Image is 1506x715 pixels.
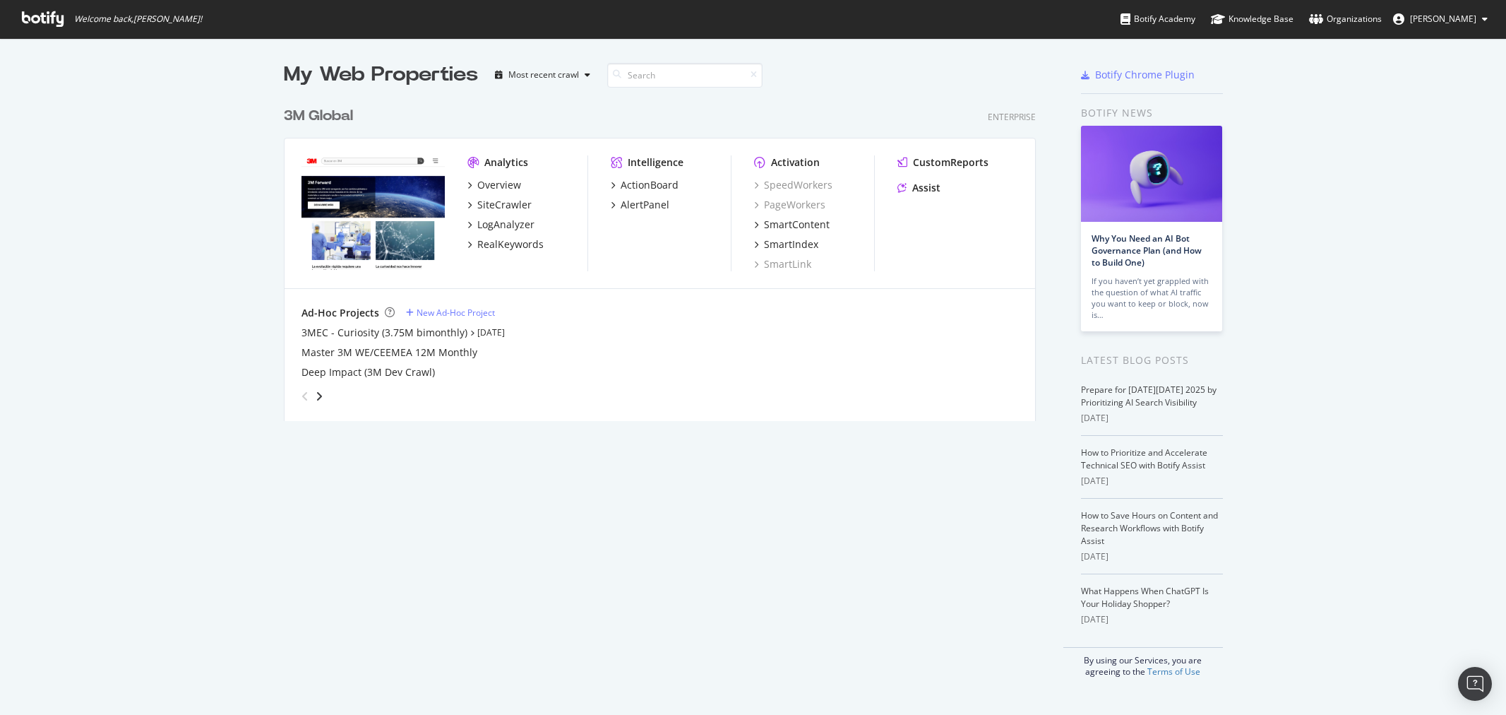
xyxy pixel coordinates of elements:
[284,61,478,89] div: My Web Properties
[754,218,830,232] a: SmartContent
[467,218,534,232] a: LogAnalyzer
[771,155,820,170] div: Activation
[754,237,818,252] a: SmartIndex
[611,198,669,212] a: AlertPanel
[897,181,940,195] a: Assist
[1095,68,1195,82] div: Botify Chrome Plugin
[1211,12,1293,26] div: Knowledge Base
[508,71,579,79] div: Most recent crawl
[1081,447,1207,471] a: How to Prioritize and Accelerate Technical SEO with Botify Assist
[1092,232,1202,268] a: Why You Need an AI Bot Governance Plan (and How to Build One)
[754,198,825,212] a: PageWorkers
[628,155,683,170] div: Intelligence
[1081,475,1223,487] div: [DATE]
[754,257,811,271] a: SmartLink
[301,365,435,379] a: Deep Impact (3M Dev Crawl)
[284,89,1047,421] div: grid
[1081,353,1223,368] div: Latest Blog Posts
[621,178,679,192] div: ActionBoard
[1063,647,1223,678] div: By using our Services, you are agreeing to the
[621,198,669,212] div: AlertPanel
[897,155,988,170] a: CustomReports
[1458,667,1492,701] div: Open Intercom Messenger
[1081,105,1223,121] div: Botify news
[314,389,324,403] div: angle-right
[467,178,521,192] a: Overview
[1309,12,1382,26] div: Organizations
[1092,276,1212,321] div: If you haven’t yet grappled with the question of what AI traffic you want to keep or block, now is…
[301,345,477,360] a: Master 3M WE/CEEMEA 12M Monthly
[467,198,532,212] a: SiteCrawler
[484,155,528,170] div: Analytics
[754,178,832,192] a: SpeedWorkers
[477,178,521,192] div: Overview
[1081,384,1217,408] a: Prepare for [DATE][DATE] 2025 by Prioritizing AI Search Visibility
[477,198,532,212] div: SiteCrawler
[489,64,596,86] button: Most recent crawl
[988,111,1036,123] div: Enterprise
[301,326,467,340] a: 3MEC - Curiosity (3.75M bimonthly)
[764,237,818,252] div: SmartIndex
[1081,412,1223,425] div: [DATE]
[406,307,495,319] a: New Ad-Hoc Project
[1081,613,1223,626] div: [DATE]
[417,307,495,319] div: New Ad-Hoc Project
[764,218,830,232] div: SmartContent
[1081,509,1218,547] a: How to Save Hours on Content and Research Workflows with Botify Assist
[477,237,544,252] div: RealKeywords
[1147,666,1200,678] a: Terms of Use
[301,306,379,320] div: Ad-Hoc Projects
[284,106,359,126] a: 3M Global
[611,178,679,192] a: ActionBoard
[74,13,202,25] span: Welcome back, [PERSON_NAME] !
[1120,12,1195,26] div: Botify Academy
[467,237,544,252] a: RealKeywords
[1410,13,1476,25] span: Alexander Parrales
[296,385,314,408] div: angle-left
[1081,550,1223,563] div: [DATE]
[301,155,445,270] img: www.command.com
[1081,126,1222,222] img: Why You Need an AI Bot Governance Plan (and How to Build One)
[1382,8,1499,30] button: [PERSON_NAME]
[607,63,763,88] input: Search
[1081,68,1195,82] a: Botify Chrome Plugin
[284,106,353,126] div: 3M Global
[477,326,505,338] a: [DATE]
[912,181,940,195] div: Assist
[477,218,534,232] div: LogAnalyzer
[913,155,988,170] div: CustomReports
[1081,585,1209,610] a: What Happens When ChatGPT Is Your Holiday Shopper?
